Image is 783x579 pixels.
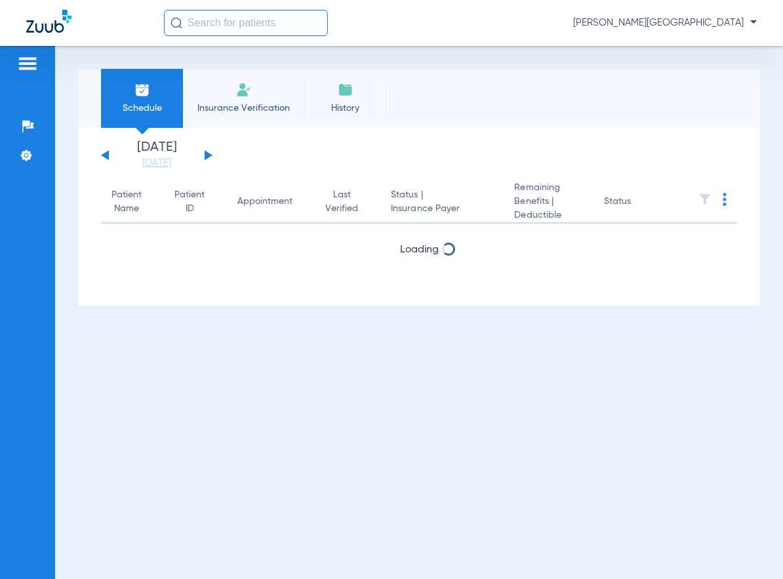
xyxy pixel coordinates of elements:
img: group-dot-blue.svg [723,193,727,206]
a: [DATE] [117,157,196,170]
img: History [338,82,353,98]
div: Patient Name [111,188,142,216]
img: Search Icon [171,17,182,29]
div: Last Verified [325,188,358,216]
div: Patient ID [174,188,216,216]
img: hamburger-icon [17,56,38,71]
th: Status [593,181,682,224]
span: Deductible [514,209,583,222]
th: Status | [380,181,504,224]
img: Manual Insurance Verification [236,82,252,98]
span: Insurance Verification [193,102,294,115]
span: Schedule [111,102,173,115]
span: History [314,102,376,115]
th: Remaining Benefits | [504,181,593,224]
input: Search for patients [164,10,328,36]
span: [PERSON_NAME][GEOGRAPHIC_DATA] [573,16,757,30]
div: Last Verified [325,188,370,216]
span: Loading [400,245,439,255]
span: Insurance Payer [391,202,493,216]
div: Patient Name [111,188,153,216]
div: Appointment [237,195,292,209]
img: Schedule [134,82,150,98]
img: Zuub Logo [26,10,71,33]
img: filter.svg [698,193,712,206]
div: Patient ID [174,188,205,216]
li: [DATE] [117,141,196,170]
div: Appointment [237,195,304,209]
